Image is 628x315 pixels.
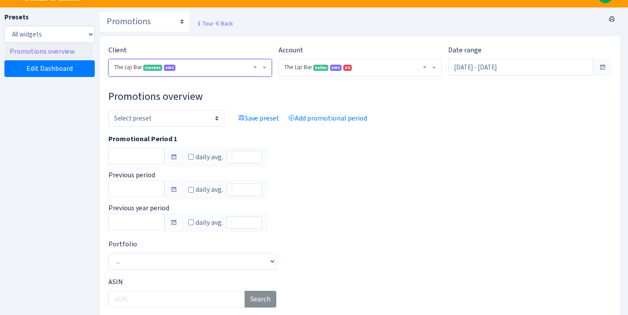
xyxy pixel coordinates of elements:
[448,45,482,55] label: Date range
[188,220,194,225] input: Checkbox for following text input
[188,187,194,193] input: Checkbox for following text input
[245,291,276,308] button: Search
[108,239,137,249] label: Portfolio
[108,134,177,144] label: Promotional Period 1
[227,151,262,163] input: 1
[194,152,223,162] label: daily avg.
[108,90,612,103] h3: Widget #56
[108,45,127,55] label: Client
[197,20,213,27] small: Tour
[114,63,261,72] span: The Lip Bar <span class="badge badge-success">Current</span><span class="badge badge-primary">AMC...
[288,114,367,123] a: Add promotional period
[108,166,155,180] label: Previous period
[109,59,271,76] span: The Lip Bar <span class="badge badge-success">Current</span><span class="badge badge-primary">AMC...
[215,19,233,27] a: Back
[279,59,442,76] span: The Lip Bar <span class="badge badge-success">Seller</span><span class="badge badge-primary" data...
[330,65,342,71] span: Amazon Marketing Cloud
[4,12,29,22] label: Presets
[4,43,93,60] a: Promotions overview
[197,18,215,28] a: Tour
[164,65,175,71] span: AMC
[253,63,256,72] span: Remove all items
[279,45,303,55] label: Account
[108,277,123,287] label: ASIN
[423,63,426,72] span: Remove all items
[227,216,262,229] input: 1
[188,154,194,160] input: Checkbox for following text input
[108,199,169,213] label: Previous year period
[194,217,223,228] label: daily avg.
[313,65,328,71] span: Seller
[343,65,352,71] span: US
[143,65,162,71] span: Current
[227,183,262,196] input: 1
[194,184,223,195] label: daily avg.
[108,291,245,308] input: ASIN
[238,114,286,123] a: Save preset
[4,60,95,77] a: Edit Dashboard
[284,63,431,72] span: The Lip Bar <span class="badge badge-success">Seller</span><span class="badge badge-primary" data...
